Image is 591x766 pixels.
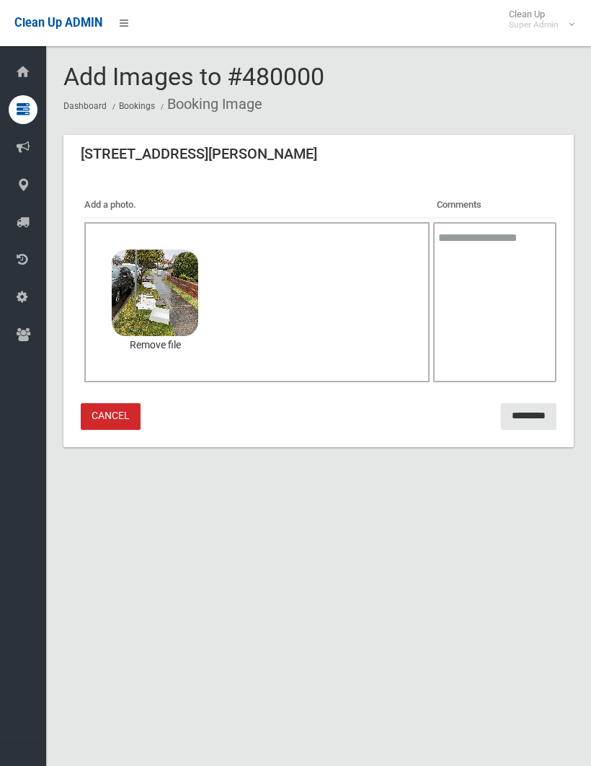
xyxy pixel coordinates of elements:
[502,9,573,30] span: Clean Up
[157,91,262,118] li: Booking Image
[63,101,107,111] a: Dashboard
[81,193,433,218] th: Add a photo.
[81,403,141,430] a: Cancel
[63,62,324,91] span: Add Images to #480000
[112,336,198,355] a: Remove file
[14,16,102,30] span: Clean Up ADMIN
[119,101,155,111] a: Bookings
[81,146,317,161] h3: [STREET_ADDRESS][PERSON_NAME]
[509,19,559,30] small: Super Admin
[433,193,556,218] th: Comments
